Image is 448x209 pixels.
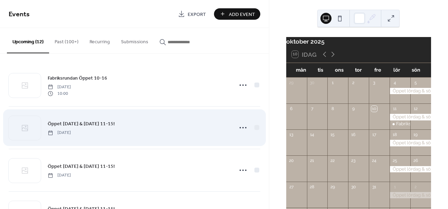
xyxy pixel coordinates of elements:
[413,132,419,138] div: 19
[407,63,426,77] div: sön
[48,74,107,82] a: Fabriksrundan Öppet 10-16
[351,158,356,164] div: 23
[309,106,315,112] div: 7
[351,80,356,85] div: 2
[49,28,84,53] button: Past (100+)
[368,63,387,77] div: fre
[351,184,356,190] div: 30
[349,63,368,77] div: tor
[413,80,419,85] div: 5
[330,80,336,85] div: 1
[371,158,377,164] div: 24
[330,106,336,112] div: 8
[288,106,294,112] div: 6
[390,140,431,146] div: Öppet lördag & söndag 11-15!
[392,184,398,190] div: 1
[311,63,330,77] div: tis
[371,184,377,190] div: 31
[48,172,71,179] span: [DATE]
[48,162,115,170] a: Öppet [DATE] & [DATE] 11-15!
[309,184,315,190] div: 28
[392,158,398,164] div: 25
[288,184,294,190] div: 27
[286,37,431,46] div: oktober 2025
[288,80,294,85] div: 29
[390,121,410,127] div: Fabriksrundan Öppet 10-16
[214,8,260,20] button: Add Event
[387,63,406,77] div: lör
[309,132,315,138] div: 14
[115,28,154,53] button: Submissions
[188,11,206,18] span: Export
[413,184,419,190] div: 2
[229,11,255,18] span: Add Event
[371,132,377,138] div: 17
[390,88,431,94] div: Öppet lördag & söndag 11-15!
[84,28,115,53] button: Recurring
[330,184,336,190] div: 29
[330,132,336,138] div: 15
[292,63,311,77] div: mån
[390,114,431,120] div: Öppet lördag & söndag 11-15!
[48,90,71,97] span: 10:00
[288,158,294,164] div: 20
[371,80,377,85] div: 3
[288,132,294,138] div: 13
[413,158,419,164] div: 26
[330,63,349,77] div: ons
[173,8,211,20] a: Export
[371,106,377,112] div: 10
[48,75,107,82] span: Fabriksrundan Öppet 10-16
[390,192,431,198] div: Öppet lördag & söndag 11-15!
[392,80,398,85] div: 4
[390,166,431,172] div: Öppet lördag & söndag 11-15!
[392,132,398,138] div: 18
[330,158,336,164] div: 22
[48,120,115,128] a: Öppet [DATE] & [DATE] 11-15!
[7,28,49,53] button: Upcoming (12)
[351,132,356,138] div: 16
[351,106,356,112] div: 9
[9,8,30,21] span: Events
[48,120,115,128] span: Öppet [DATE] & [DATE] 11-15!
[392,106,398,112] div: 11
[309,158,315,164] div: 21
[48,163,115,170] span: Öppet [DATE] & [DATE] 11-15!
[309,80,315,85] div: 30
[48,84,71,90] span: [DATE]
[413,106,419,112] div: 12
[48,130,71,136] span: [DATE]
